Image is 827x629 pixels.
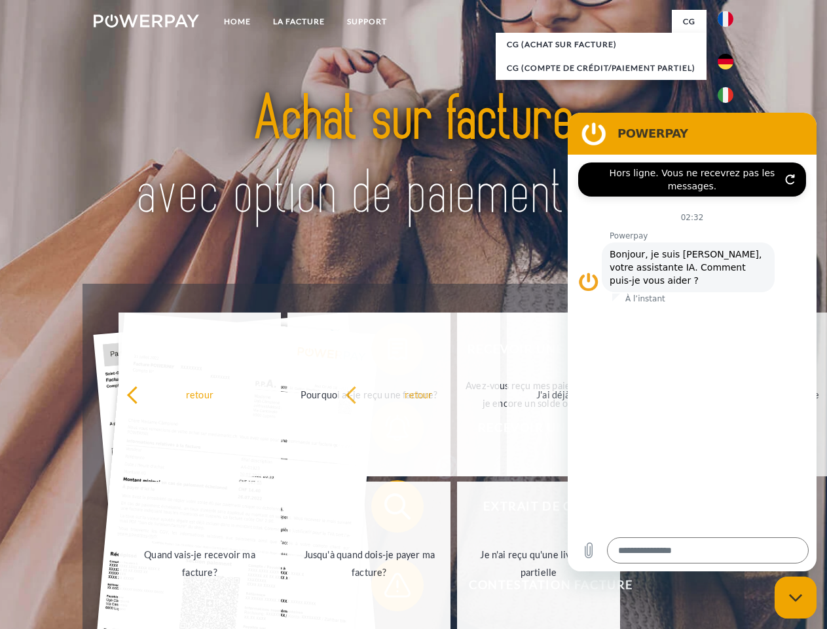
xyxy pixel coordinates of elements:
[496,33,707,56] a: CG (achat sur facture)
[295,546,443,581] div: Jusqu'à quand dois-je payer ma facture?
[465,546,612,581] div: Je n'ai reçu qu'une livraison partielle
[295,385,443,403] div: Pourquoi ai-je reçu une facture?
[672,10,707,33] a: CG
[718,54,733,69] img: de
[496,56,707,80] a: CG (Compte de crédit/paiement partiel)
[345,385,492,403] div: retour
[262,10,336,33] a: LA FACTURE
[126,546,274,581] div: Quand vais-je recevoir ma facture?
[718,87,733,103] img: it
[125,63,702,251] img: title-powerpay_fr.svg
[126,385,274,403] div: retour
[336,10,398,33] a: Support
[213,10,262,33] a: Home
[515,385,662,403] div: J'ai déjà payé ma facture
[775,577,817,619] iframe: Bouton de lancement de la fenêtre de messagerie, conversation en cours
[94,14,199,28] img: logo-powerpay-white.svg
[718,11,733,27] img: fr
[568,113,817,571] iframe: Fenêtre de messagerie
